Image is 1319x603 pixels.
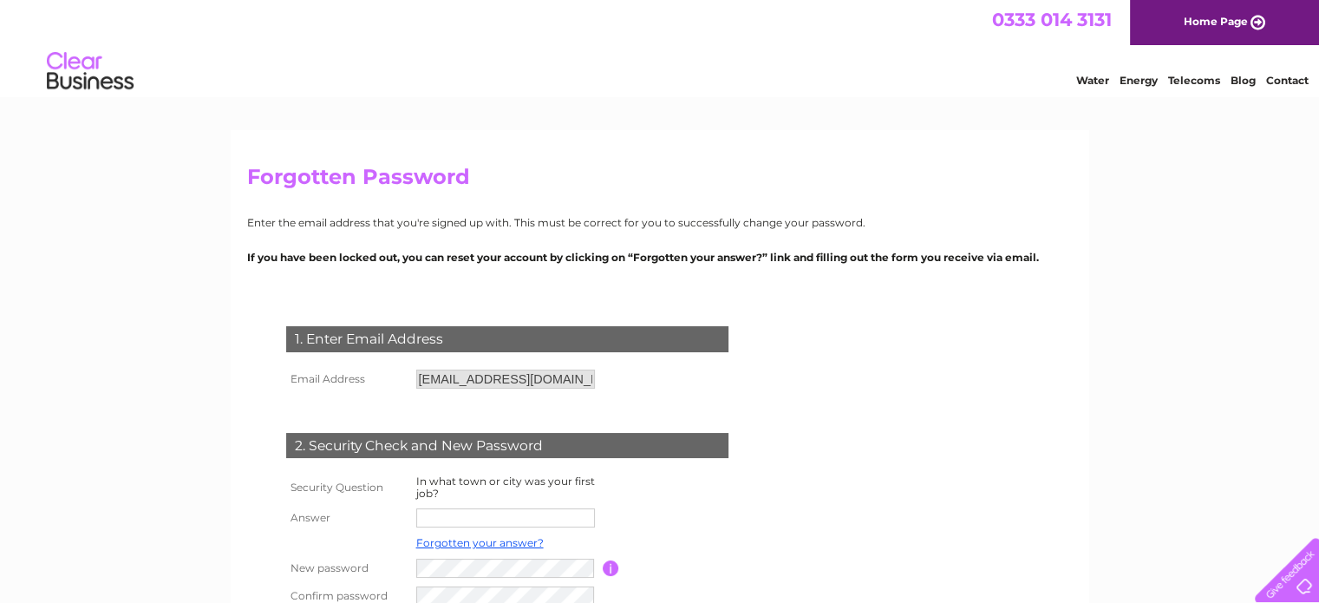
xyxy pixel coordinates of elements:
[1231,74,1256,87] a: Blog
[286,326,728,352] div: 1. Enter Email Address
[603,560,619,576] input: Information
[282,471,412,504] th: Security Question
[247,165,1073,198] h2: Forgotten Password
[282,504,412,532] th: Answer
[1168,74,1220,87] a: Telecoms
[416,536,544,549] a: Forgotten your answer?
[282,365,412,393] th: Email Address
[247,214,1073,231] p: Enter the email address that you're signed up with. This must be correct for you to successfully ...
[1266,74,1309,87] a: Contact
[1120,74,1158,87] a: Energy
[247,249,1073,265] p: If you have been locked out, you can reset your account by clicking on “Forgotten your answer?” l...
[251,10,1070,84] div: Clear Business is a trading name of Verastar Limited (registered in [GEOGRAPHIC_DATA] No. 3667643...
[46,45,134,98] img: logo.png
[282,554,412,582] th: New password
[286,433,728,459] div: 2. Security Check and New Password
[416,475,595,500] label: In what town or city was your first job?
[1076,74,1109,87] a: Water
[992,9,1112,30] a: 0333 014 3131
